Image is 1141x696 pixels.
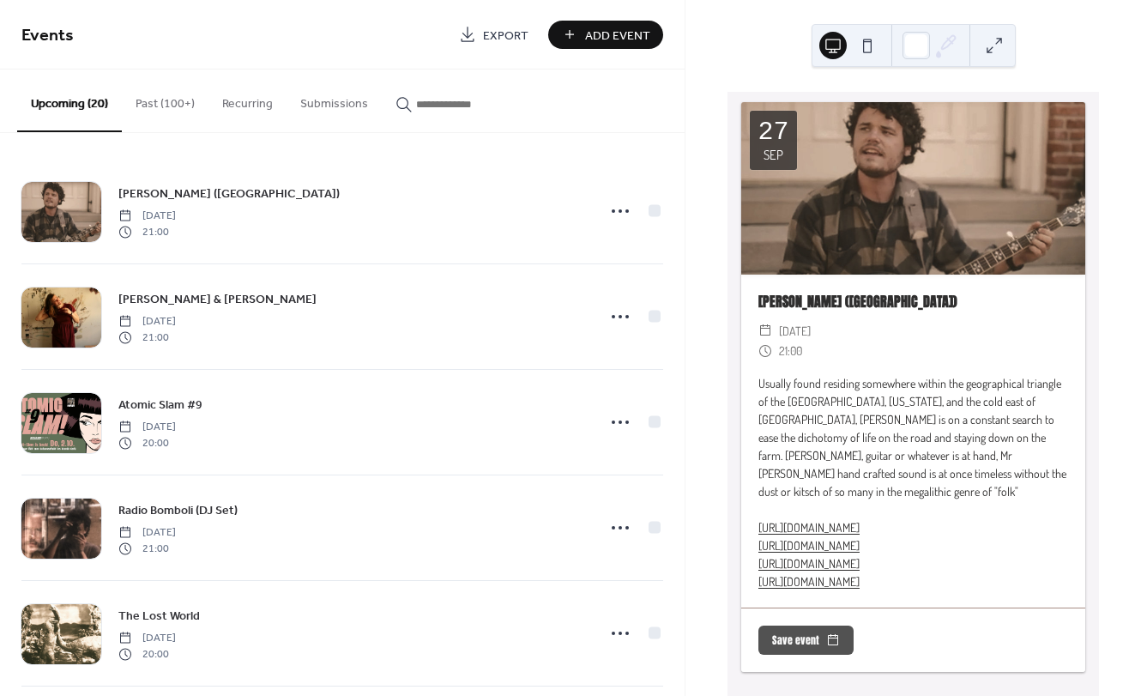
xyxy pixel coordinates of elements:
span: Export [483,27,528,45]
a: [URL][DOMAIN_NAME] [758,556,860,571]
span: [PERSON_NAME] ([GEOGRAPHIC_DATA]) [118,185,340,203]
a: Atomic Slam #9 [118,395,202,415]
span: 21:00 [118,330,176,345]
a: Export [446,21,541,49]
span: [DATE] [118,525,176,541]
button: Past (100+) [122,70,208,130]
span: 21:00 [118,224,176,239]
div: 27 [758,119,788,145]
span: Events [21,19,74,52]
span: [DATE] [118,631,176,646]
div: ​ [758,341,772,361]
div: Usually found residing somewhere within the geographical triangle of the [GEOGRAPHIC_DATA], [US_S... [741,374,1085,590]
span: [PERSON_NAME] & [PERSON_NAME] [118,291,317,309]
span: 20:00 [118,646,176,662]
button: Add Event [548,21,663,49]
div: ​ [758,321,772,342]
span: Atomic Slam #9 [118,396,202,415]
button: Upcoming (20) [17,70,122,132]
a: Radio Bomboli (DJ Set) [118,500,238,520]
span: 21:00 [118,541,176,556]
span: The Lost World [118,608,200,626]
button: Recurring [208,70,287,130]
span: [DATE] [118,209,176,224]
span: 20:00 [118,435,176,451]
div: Sep [764,148,783,161]
a: [URL][DOMAIN_NAME] [758,574,860,589]
a: [PERSON_NAME] ([GEOGRAPHIC_DATA]) [118,184,340,203]
a: The Lost World [118,606,200,626]
span: Add Event [585,27,650,45]
span: 21:00 [779,341,802,361]
span: [DATE] [779,321,811,342]
span: Radio Bomboli (DJ Set) [118,502,238,520]
div: [PERSON_NAME] ([GEOGRAPHIC_DATA]) [741,292,1085,312]
a: [URL][DOMAIN_NAME] [758,538,860,553]
button: Submissions [287,70,382,130]
span: [DATE] [118,420,176,435]
a: [URL][DOMAIN_NAME] [758,520,860,535]
a: [PERSON_NAME] & [PERSON_NAME] [118,289,317,309]
button: Save event [758,626,854,655]
span: [DATE] [118,314,176,330]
